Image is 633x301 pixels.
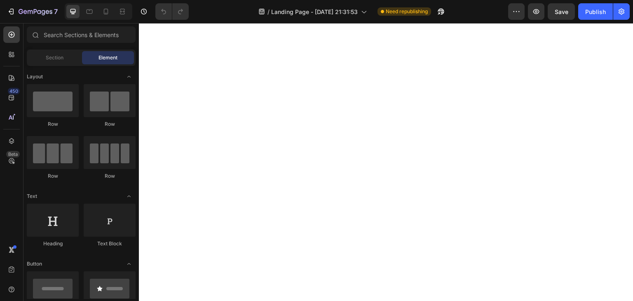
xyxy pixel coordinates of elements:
[122,190,136,203] span: Toggle open
[84,240,136,247] div: Text Block
[155,3,189,20] div: Undo/Redo
[548,3,575,20] button: Save
[27,73,43,80] span: Layout
[271,7,358,16] span: Landing Page - [DATE] 21:31:53
[6,151,20,158] div: Beta
[27,172,79,180] div: Row
[98,54,117,61] span: Element
[386,8,428,15] span: Need republishing
[267,7,270,16] span: /
[27,26,136,43] input: Search Sections & Elements
[122,70,136,83] span: Toggle open
[139,23,633,301] iframe: Design area
[27,260,42,268] span: Button
[84,172,136,180] div: Row
[555,8,568,15] span: Save
[585,7,606,16] div: Publish
[8,88,20,94] div: 450
[3,3,61,20] button: 7
[27,240,79,247] div: Heading
[27,193,37,200] span: Text
[27,120,79,128] div: Row
[54,7,58,16] p: 7
[122,257,136,270] span: Toggle open
[578,3,613,20] button: Publish
[46,54,63,61] span: Section
[84,120,136,128] div: Row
